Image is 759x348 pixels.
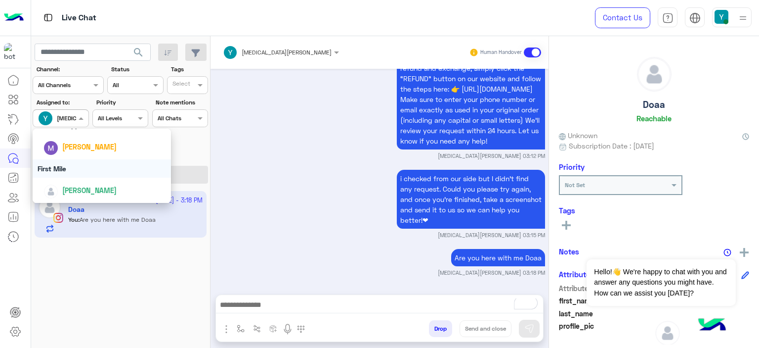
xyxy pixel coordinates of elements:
small: [MEDICAL_DATA][PERSON_NAME] 03:15 PM [438,231,545,239]
span: profile_pic [559,321,653,344]
span: last_name [559,308,653,319]
img: defaultAdmin.png [637,57,671,91]
label: Priority [96,98,147,107]
img: defaultAdmin.png [44,185,58,199]
label: Status [111,65,162,74]
label: Note mentions [156,98,207,107]
img: userImage [715,10,728,24]
small: [MEDICAL_DATA][PERSON_NAME] 03:12 PM [438,152,545,160]
h5: Doaa [643,99,665,110]
button: Trigger scenario [249,320,265,337]
ng-dropdown-panel: Options list [33,129,171,203]
h6: Notes [559,247,579,256]
span: first_name [559,296,653,306]
b: Not Set [565,181,585,189]
h6: Priority [559,162,585,171]
img: hulul-logo.png [695,308,729,343]
span: Subscription Date : [DATE] [569,141,654,151]
img: 317874714732967 [4,43,22,61]
button: select flow [233,320,249,337]
img: ACg8ocJ5kWkbDFwHhE1-NCdHlUdL0Moenmmb7xp8U7RIpZhCQ1Zz3Q=s96-c [44,141,58,155]
span: Unknown [559,130,597,141]
img: select flow [237,325,245,333]
img: profile [737,12,749,24]
button: create order [265,320,282,337]
small: Human Handover [480,49,522,56]
img: tab [689,12,701,24]
span: Attribute Name [559,283,653,294]
img: Trigger scenario [253,325,261,333]
span: [PERSON_NAME] [62,143,117,151]
span: [MEDICAL_DATA][PERSON_NAME] [242,49,332,56]
img: tab [42,11,54,24]
img: send message [524,324,534,334]
p: 21/9/2025, 3:15 PM [397,170,545,229]
button: search [126,44,151,65]
label: Tags [171,65,207,74]
a: Contact Us [595,7,650,28]
button: Send and close [460,320,511,337]
img: create order [269,325,277,333]
span: Hello!👋 We're happy to chat with you and answer any questions you might have. How can we assist y... [587,259,735,306]
img: defaultAdmin.png [655,321,680,346]
label: Channel: [37,65,103,74]
img: make a call [297,325,305,333]
button: Drop [429,320,452,337]
h6: Reachable [636,114,672,123]
img: Logo [4,7,24,28]
a: tab [658,7,677,28]
div: First Mile [33,159,171,178]
small: [MEDICAL_DATA][PERSON_NAME] 03:18 PM [438,269,545,277]
p: Live Chat [62,11,96,25]
img: ACg8ocL_Cv_0TYCAak07p7WTJX8q6LScVw3bMgGDa-JTO1aAxGpang=s96-c [39,111,52,125]
p: 21/9/2025, 3:18 PM [451,249,545,266]
h6: Tags [559,206,749,215]
img: tab [662,12,674,24]
img: add [740,248,749,257]
h6: Attributes [559,270,594,279]
img: send voice note [282,323,294,335]
span: search [132,47,144,58]
textarea: To enrich screen reader interactions, please activate Accessibility in Grammarly extension settings [216,298,543,313]
label: Assigned to: [37,98,87,107]
div: Select [171,79,190,91]
img: send attachment [220,323,232,335]
span: [PERSON_NAME] [62,186,117,195]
